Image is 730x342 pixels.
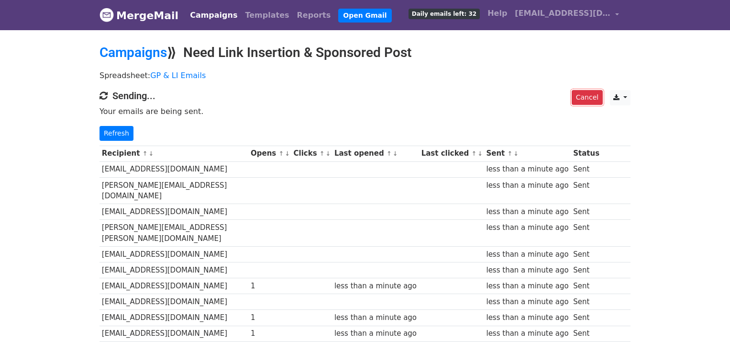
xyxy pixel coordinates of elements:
[334,281,417,292] div: less than a minute ago
[338,9,391,23] a: Open Gmail
[251,312,289,323] div: 1
[477,150,483,157] a: ↓
[100,247,248,262] td: [EMAIL_ADDRESS][DOMAIN_NAME]
[186,6,241,25] a: Campaigns
[571,247,601,262] td: Sent
[100,278,248,294] td: [EMAIL_ADDRESS][DOMAIN_NAME]
[100,161,248,177] td: [EMAIL_ADDRESS][DOMAIN_NAME]
[291,146,332,161] th: Clicks
[486,312,568,323] div: less than a minute ago
[486,180,568,191] div: less than a minute ago
[419,146,484,161] th: Last clicked
[320,150,325,157] a: ↑
[100,310,248,326] td: [EMAIL_ADDRESS][DOMAIN_NAME]
[100,204,248,220] td: [EMAIL_ADDRESS][DOMAIN_NAME]
[571,204,601,220] td: Sent
[515,8,610,19] span: [EMAIL_ADDRESS][DOMAIN_NAME]
[248,146,291,161] th: Opens
[486,296,568,308] div: less than a minute ago
[100,146,248,161] th: Recipient
[486,328,568,339] div: less than a minute ago
[486,265,568,276] div: less than a minute ago
[511,4,623,26] a: [EMAIL_ADDRESS][DOMAIN_NAME]
[100,326,248,342] td: [EMAIL_ADDRESS][DOMAIN_NAME]
[486,164,568,175] div: less than a minute ago
[100,294,248,310] td: [EMAIL_ADDRESS][DOMAIN_NAME]
[572,90,603,105] a: Cancel
[285,150,290,157] a: ↓
[387,150,392,157] a: ↑
[571,262,601,278] td: Sent
[571,294,601,310] td: Sent
[334,328,417,339] div: less than a minute ago
[409,9,480,19] span: Daily emails left: 32
[513,150,519,157] a: ↓
[143,150,148,157] a: ↑
[486,249,568,260] div: less than a minute ago
[484,4,511,23] a: Help
[486,206,568,217] div: less than a minute ago
[278,150,284,157] a: ↑
[100,126,133,141] a: Refresh
[148,150,154,157] a: ↓
[100,70,630,80] p: Spreadsheet:
[484,146,571,161] th: Sent
[251,328,289,339] div: 1
[486,222,568,233] div: less than a minute ago
[100,45,630,61] h2: ⟫ Need Link Insertion & Sponsored Post
[334,312,417,323] div: less than a minute ago
[150,71,206,80] a: GP & LI Emails
[100,90,630,102] h4: Sending...
[571,278,601,294] td: Sent
[393,150,398,157] a: ↓
[100,220,248,247] td: [PERSON_NAME][EMAIL_ADDRESS][PERSON_NAME][DOMAIN_NAME]
[100,45,167,60] a: Campaigns
[100,106,630,116] p: Your emails are being sent.
[251,281,289,292] div: 1
[471,150,476,157] a: ↑
[405,4,484,23] a: Daily emails left: 32
[100,177,248,204] td: [PERSON_NAME][EMAIL_ADDRESS][DOMAIN_NAME]
[571,326,601,342] td: Sent
[571,177,601,204] td: Sent
[293,6,335,25] a: Reports
[571,146,601,161] th: Status
[508,150,513,157] a: ↑
[571,161,601,177] td: Sent
[486,281,568,292] div: less than a minute ago
[326,150,331,157] a: ↓
[332,146,419,161] th: Last opened
[100,262,248,278] td: [EMAIL_ADDRESS][DOMAIN_NAME]
[571,220,601,247] td: Sent
[241,6,293,25] a: Templates
[100,8,114,22] img: MergeMail logo
[571,310,601,326] td: Sent
[100,5,178,25] a: MergeMail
